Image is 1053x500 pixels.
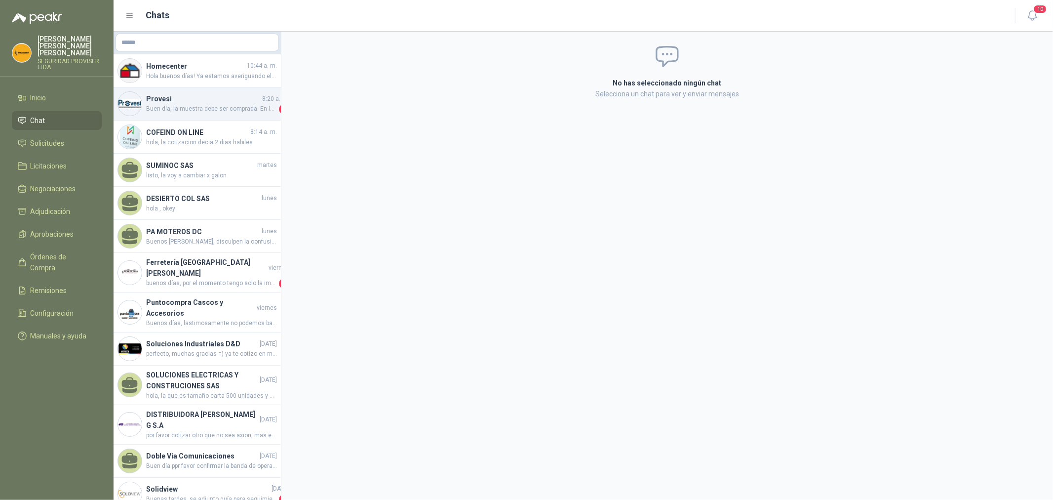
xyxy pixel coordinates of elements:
span: hola , okey [146,204,277,213]
span: listo, la voy a cambiar x galon [146,171,277,180]
a: Aprobaciones [12,225,102,244]
span: hola, la cotizacion decia 2 dias habiles [146,138,277,147]
a: Company LogoPuntocompra Cascos y AccesoriosviernesBuenos días, lastimosamente no podemos bajar má... [114,293,281,333]
span: [DATE] [260,375,277,385]
span: [DATE] [272,484,289,494]
a: Negociaciones [12,179,102,198]
span: buenos días, por el momento tengo solo la imagen porque se mandan a fabricar [146,279,277,289]
span: viernes [257,303,277,313]
a: Configuración [12,304,102,323]
span: 10 [1033,4,1047,14]
span: Configuración [31,308,74,319]
span: Hola buenos días! Ya estamos averiguando el estado y les confirmamos apenas sepamos. [146,72,277,81]
span: martes [257,161,277,170]
a: Licitaciones [12,157,102,175]
span: [DATE] [260,452,277,461]
span: lunes [262,227,277,236]
span: Buenos [PERSON_NAME], disculpen la confusión, los kits se encuentran en [GEOGRAPHIC_DATA], se hac... [146,237,277,247]
span: Buenos días, lastimosamente no podemos bajar más el precio, ya tiene un descuento sobre el precio... [146,319,277,328]
h4: Ferretería [GEOGRAPHIC_DATA][PERSON_NAME] [146,257,267,279]
span: lunes [262,194,277,203]
span: Adjudicación [31,206,71,217]
h4: Doble Via Comunicaciones [146,451,258,461]
span: Manuales y ayuda [31,331,87,341]
h4: Puntocompra Cascos y Accesorios [146,297,255,319]
h2: No has seleccionado ningún chat [495,78,840,88]
img: Logo peakr [12,12,62,24]
span: 1 [279,104,289,114]
span: Aprobaciones [31,229,74,240]
a: Adjudicación [12,202,102,221]
p: SEGURIDAD PROVISER LTDA [38,58,102,70]
span: Inicio [31,92,46,103]
img: Company Logo [118,261,142,285]
span: Solicitudes [31,138,65,149]
a: Company LogoProvesi8:20 a. m.Buen día, la muestra debe ser comprada. En la descripción de la soli... [114,87,281,121]
span: 8:14 a. m. [250,127,277,137]
a: Company LogoCOFEIND ON LINE8:14 a. m.hola, la cotizacion decia 2 dias habiles [114,121,281,154]
h4: SOLUCIONES ELECTRICAS Y CONSTRUCIONES SAS [146,370,258,391]
h4: DISTRIBUIDORA [PERSON_NAME] G S.A [146,409,258,431]
span: [DATE] [260,415,277,424]
a: Doble Via Comunicaciones[DATE]Buen día ppr favor confirmar la banda de operación en la que requie... [114,445,281,478]
span: hola, la que es tamaño carta 500 unidades y una tamaño cartelera [146,391,277,401]
a: Company LogoHomecenter10:44 a. m.Hola buenos días! Ya estamos averiguando el estado y les confirm... [114,54,281,87]
h4: Soluciones Industriales D&D [146,338,258,349]
h4: DESIERTO COL SAS [146,193,260,204]
p: Selecciona un chat para ver y enviar mensajes [495,88,840,99]
span: Órdenes de Compra [31,251,92,273]
h4: COFEIND ON LINE [146,127,248,138]
span: 1 [279,279,289,289]
img: Company Logo [12,43,31,62]
span: Negociaciones [31,183,76,194]
span: viernes [269,263,289,273]
a: SUMINOC SASmarteslisto, la voy a cambiar x galon [114,154,281,187]
a: Company LogoDISTRIBUIDORA [PERSON_NAME] G S.A[DATE]por favor cotizar otro que no sea axion, mas e... [114,405,281,445]
h4: Provesi [146,93,260,104]
span: [DATE] [260,339,277,349]
p: [PERSON_NAME] [PERSON_NAME] [PERSON_NAME] [38,36,102,56]
a: SOLUCIONES ELECTRICAS Y CONSTRUCIONES SAS[DATE]hola, la que es tamaño carta 500 unidades y una ta... [114,366,281,405]
span: Buen día, la muestra debe ser comprada. En la descripción de la solicitud está toda la informació... [146,104,277,114]
a: Inicio [12,88,102,107]
span: 8:20 a. m. [262,94,289,104]
span: Remisiones [31,285,67,296]
h4: Homecenter [146,61,245,72]
h4: SUMINOC SAS [146,160,255,171]
span: 10:44 a. m. [247,61,277,71]
span: Licitaciones [31,161,67,171]
img: Company Logo [118,92,142,116]
img: Company Logo [118,59,142,83]
h1: Chats [146,8,170,22]
a: PA MOTEROS DClunesBuenos [PERSON_NAME], disculpen la confusión, los kits se encuentran en [GEOGRA... [114,220,281,253]
button: 10 [1023,7,1041,25]
span: perfecto, muchas gracias =) ya te cotizo en material de la señalizacion [146,349,277,359]
a: Chat [12,111,102,130]
a: Remisiones [12,281,102,300]
img: Company Logo [118,300,142,324]
h4: Solidview [146,484,270,495]
a: Manuales y ayuda [12,327,102,345]
a: Solicitudes [12,134,102,153]
span: por favor cotizar otro que no sea axion, mas economico [146,431,277,440]
a: Company LogoSoluciones Industriales D&D[DATE]perfecto, muchas gracias =) ya te cotizo en material... [114,333,281,366]
span: Buen día ppr favor confirmar la banda de operación en la que requieren los radios UHF o VHF [146,461,277,471]
img: Company Logo [118,413,142,436]
img: Company Logo [118,125,142,149]
a: Company LogoFerretería [GEOGRAPHIC_DATA][PERSON_NAME]viernesbuenos días, por el momento tengo sol... [114,253,281,293]
a: Órdenes de Compra [12,248,102,277]
h4: PA MOTEROS DC [146,226,260,237]
a: DESIERTO COL SASluneshola , okey [114,187,281,220]
img: Company Logo [118,337,142,361]
span: Chat [31,115,45,126]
